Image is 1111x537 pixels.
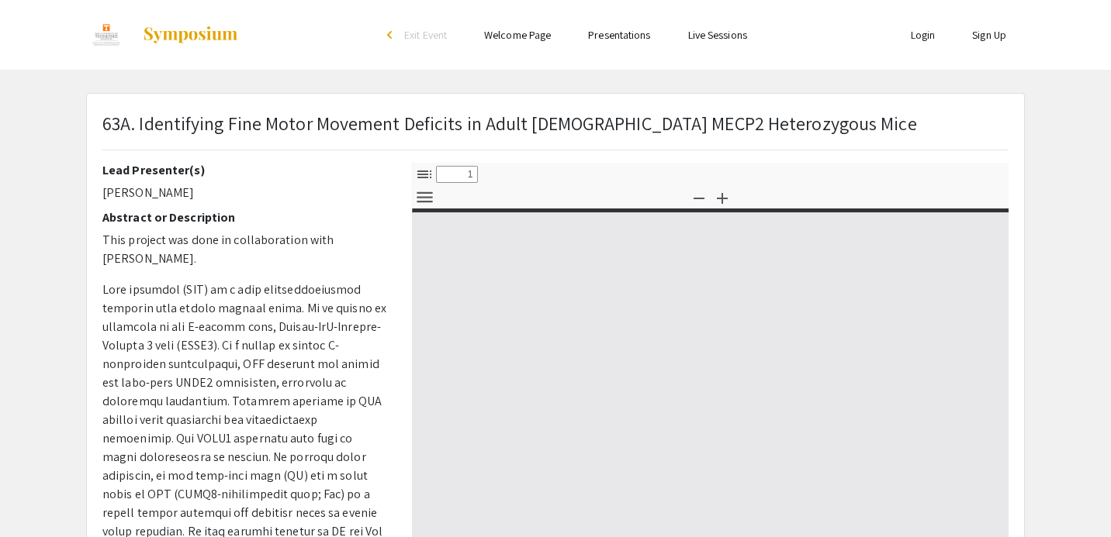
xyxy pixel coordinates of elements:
[86,15,126,54] img: EUReCA 2024
[709,186,735,208] button: Zoom In
[102,210,389,225] h2: Abstract or Description
[102,184,389,202] p: [PERSON_NAME]
[484,28,551,42] a: Welcome Page
[102,109,917,137] p: 63A. Identifying Fine Motor Movement Deficits in Adult [DEMOGRAPHIC_DATA] MECP2 Heterozygous Mice
[436,166,478,183] input: Page
[86,15,239,54] a: EUReCA 2024
[686,186,712,208] button: Zoom Out
[411,186,438,208] button: Tools
[102,231,389,268] p: This project was done in collaboration with [PERSON_NAME].
[411,163,438,185] button: Toggle Sidebar
[404,28,447,42] span: Exit Event
[688,28,747,42] a: Live Sessions
[387,30,396,40] div: arrow_back_ios
[102,163,389,177] h2: Lead Presenter(s)
[911,28,936,42] a: Login
[12,467,66,525] iframe: Chat
[142,26,239,44] img: Symposium by ForagerOne
[588,28,650,42] a: Presentations
[972,28,1006,42] a: Sign Up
